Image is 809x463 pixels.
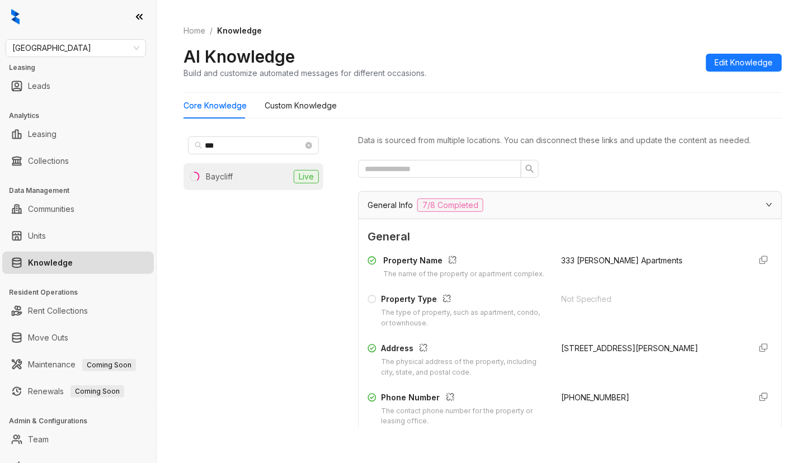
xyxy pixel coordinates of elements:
[11,9,20,25] img: logo
[525,164,534,173] span: search
[28,300,88,322] a: Rent Collections
[9,63,156,73] h3: Leasing
[305,142,312,149] span: close-circle
[28,225,46,247] a: Units
[217,26,262,35] span: Knowledge
[2,300,154,322] li: Rent Collections
[2,123,154,145] li: Leasing
[381,357,548,378] div: The physical address of the property, including city, state, and postal code.
[28,123,57,145] a: Leasing
[706,54,782,72] button: Edit Knowledge
[184,67,426,79] div: Build and customize automated messages for different occasions.
[28,198,74,220] a: Communities
[561,393,630,402] span: [PHONE_NUMBER]
[82,359,136,371] span: Coming Soon
[28,428,49,451] a: Team
[184,46,295,67] h2: AI Knowledge
[28,150,69,172] a: Collections
[383,254,544,269] div: Property Name
[381,293,548,308] div: Property Type
[28,380,124,403] a: RenewalsComing Soon
[766,201,773,208] span: expanded
[28,75,50,97] a: Leads
[294,170,319,183] span: Live
[383,269,544,280] div: The name of the property or apartment complex.
[2,353,154,376] li: Maintenance
[2,198,154,220] li: Communities
[9,111,156,121] h3: Analytics
[382,391,548,406] div: Phone Number
[2,380,154,403] li: Renewals
[2,428,154,451] li: Team
[561,342,741,355] div: [STREET_ADDRESS][PERSON_NAME]
[382,406,548,427] div: The contact phone number for the property or leasing office.
[181,25,208,37] a: Home
[2,327,154,349] li: Move Outs
[381,342,548,357] div: Address
[2,75,154,97] li: Leads
[2,252,154,274] li: Knowledge
[561,293,741,305] div: Not Specified
[9,287,156,297] h3: Resident Operations
[359,192,782,219] div: General Info7/8 Completed
[358,134,782,147] div: Data is sourced from multiple locations. You can disconnect these links and update the content as...
[210,25,213,37] li: /
[368,228,773,245] span: General
[715,56,773,69] span: Edit Knowledge
[184,100,247,112] div: Core Knowledge
[265,100,337,112] div: Custom Knowledge
[381,308,548,329] div: The type of property, such as apartment, condo, or townhouse.
[12,40,139,56] span: Fairfield
[195,141,203,149] span: search
[2,150,154,172] li: Collections
[28,327,68,349] a: Move Outs
[206,171,233,183] div: Baycliff
[561,256,683,265] span: 333 [PERSON_NAME] Apartments
[70,385,124,398] span: Coming Soon
[368,199,413,211] span: General Info
[417,199,483,212] span: 7/8 Completed
[9,416,156,426] h3: Admin & Configurations
[9,186,156,196] h3: Data Management
[2,225,154,247] li: Units
[28,252,73,274] a: Knowledge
